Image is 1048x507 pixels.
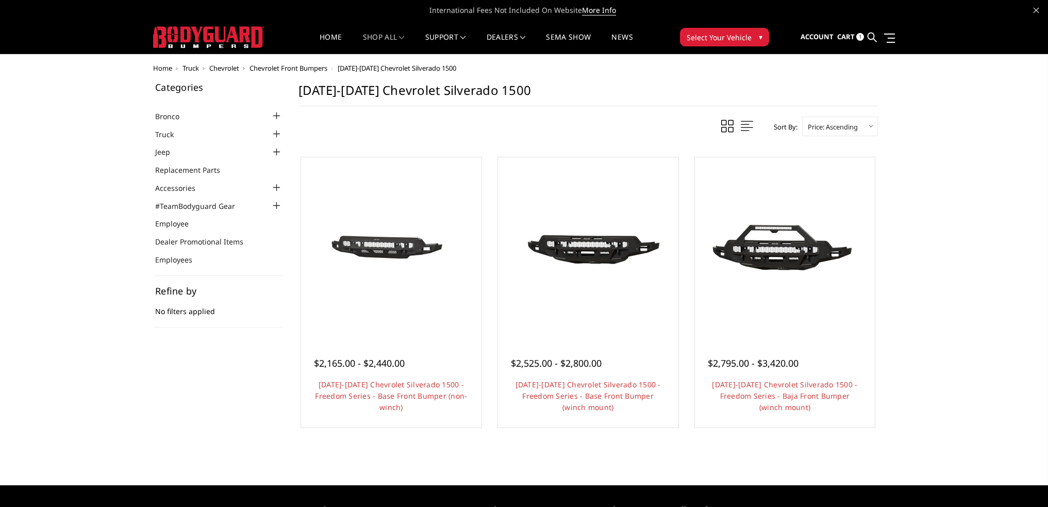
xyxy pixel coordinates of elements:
a: [DATE]-[DATE] Chevrolet Silverado 1500 - Freedom Series - Base Front Bumper (non-winch) [315,380,467,412]
h5: Refine by [155,286,283,296]
a: Employees [155,254,205,265]
a: Truck [155,129,187,140]
a: Home [153,63,172,73]
a: 2022-2025 Chevrolet Silverado 1500 - Freedom Series - Base Front Bumper (non-winch) 2022-2025 Che... [304,160,479,335]
a: 2022-2025 Chevrolet Silverado 1500 - Freedom Series - Baja Front Bumper (winch mount) [697,160,873,335]
img: BODYGUARD BUMPERS [153,26,264,48]
a: 2022-2025 Chevrolet Silverado 1500 - Freedom Series - Base Front Bumper (winch mount) 2022-2025 C... [501,160,676,335]
a: Truck [182,63,199,73]
img: 2022-2025 Chevrolet Silverado 1500 - Freedom Series - Base Front Bumper (winch mount) [506,201,671,293]
a: Bronco [155,111,192,122]
a: More Info [582,5,616,15]
a: Dealer Promotional Items [155,236,256,247]
a: shop all [363,34,405,54]
span: $2,165.00 - $2,440.00 [314,357,405,369]
span: Cart [837,32,855,41]
a: Employee [155,218,202,229]
a: News [611,34,633,54]
div: No filters applied [155,286,283,328]
h1: [DATE]-[DATE] Chevrolet Silverado 1500 [298,83,878,106]
span: 1 [856,33,864,41]
h5: Categories [155,83,283,92]
img: 2022-2025 Chevrolet Silverado 1500 - Freedom Series - Baja Front Bumper (winch mount) [702,201,867,293]
a: Chevrolet Front Bumpers [249,63,327,73]
a: Jeep [155,146,183,157]
label: Sort By: [768,119,797,135]
button: Select Your Vehicle [680,28,769,46]
a: Cart 1 [837,23,864,51]
a: #TeamBodyguard Gear [155,201,248,211]
span: ▾ [759,31,762,42]
a: SEMA Show [546,34,591,54]
span: $2,525.00 - $2,800.00 [511,357,602,369]
span: Select Your Vehicle [687,32,752,43]
a: Chevrolet [209,63,239,73]
a: Accessories [155,183,208,193]
span: Account [801,32,834,41]
span: $2,795.00 - $3,420.00 [708,357,799,369]
a: Replacement Parts [155,165,233,175]
a: [DATE]-[DATE] Chevrolet Silverado 1500 - Freedom Series - Base Front Bumper (winch mount) [515,380,661,412]
span: [DATE]-[DATE] Chevrolet Silverado 1500 [338,63,456,73]
a: Account [801,23,834,51]
a: [DATE]-[DATE] Chevrolet Silverado 1500 - Freedom Series - Baja Front Bumper (winch mount) [712,380,857,412]
a: Support [425,34,466,54]
a: Home [320,34,342,54]
a: Dealers [487,34,526,54]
